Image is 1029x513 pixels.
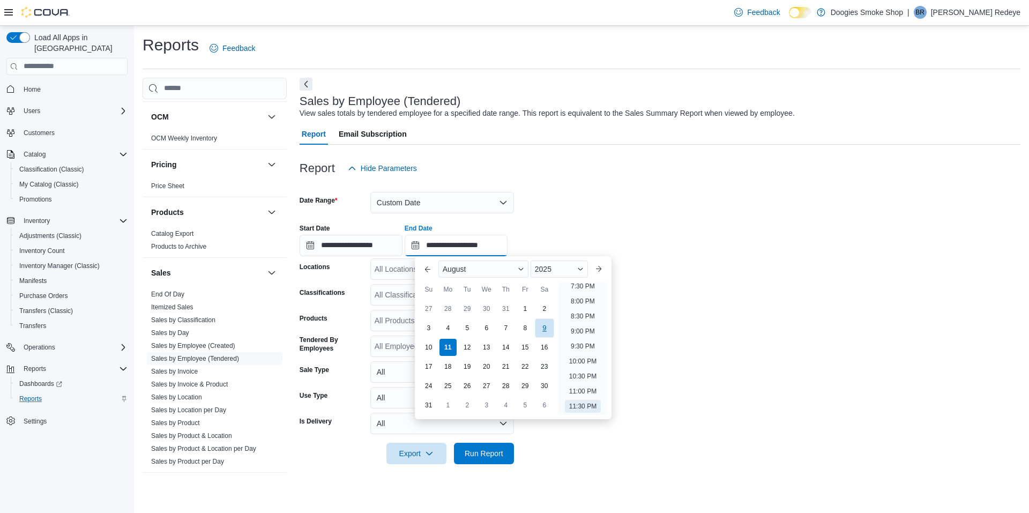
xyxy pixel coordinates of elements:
[15,178,128,191] span: My Catalog (Classic)
[265,110,278,123] button: OCM
[15,377,66,390] a: Dashboards
[300,391,327,400] label: Use Type
[6,77,128,457] nav: Complex example
[914,6,927,19] div: Barb Redeye
[478,358,495,375] div: day-20
[265,158,278,171] button: Pricing
[24,343,55,352] span: Operations
[151,316,215,324] a: Sales by Classification
[459,319,476,337] div: day-5
[405,224,433,233] label: End Date
[143,227,287,257] div: Products
[143,132,287,149] div: OCM
[151,432,232,440] a: Sales by Product & Location
[536,377,553,395] div: day-30
[151,267,263,278] button: Sales
[151,419,200,427] span: Sales by Product
[420,358,437,375] div: day-17
[478,281,495,298] div: We
[15,319,50,332] a: Transfers
[300,162,335,175] h3: Report
[497,358,514,375] div: day-21
[420,377,437,395] div: day-24
[143,288,287,472] div: Sales
[15,259,128,272] span: Inventory Manager (Classic)
[19,341,128,354] span: Operations
[151,457,224,466] span: Sales by Product per Day
[151,159,176,170] h3: Pricing
[19,165,84,174] span: Classification (Classic)
[478,397,495,414] div: day-3
[15,304,128,317] span: Transfers (Classic)
[915,6,924,19] span: BR
[420,397,437,414] div: day-31
[19,214,54,227] button: Inventory
[151,406,226,414] a: Sales by Location per Day
[151,444,256,453] span: Sales by Product & Location per Day
[566,280,599,293] li: 7:30 PM
[19,341,59,354] button: Operations
[300,95,461,108] h3: Sales by Employee (Tendered)
[2,125,132,140] button: Customers
[151,393,202,402] span: Sales by Location
[24,107,40,115] span: Users
[151,445,256,452] a: Sales by Product & Location per Day
[11,243,132,258] button: Inventory Count
[15,163,88,176] a: Classification (Classic)
[478,319,495,337] div: day-6
[24,217,50,225] span: Inventory
[265,266,278,279] button: Sales
[300,288,345,297] label: Classifications
[19,307,73,315] span: Transfers (Classic)
[15,304,77,317] a: Transfers (Classic)
[420,300,437,317] div: day-27
[11,288,132,303] button: Purchase Orders
[517,339,534,356] div: day-15
[19,247,65,255] span: Inventory Count
[438,261,528,278] div: Button. Open the month selector. August is currently selected.
[19,232,81,240] span: Adjustments (Classic)
[15,274,128,287] span: Manifests
[465,448,503,459] span: Run Report
[535,318,554,337] div: day-9
[536,339,553,356] div: day-16
[19,362,50,375] button: Reports
[15,244,128,257] span: Inventory Count
[370,361,514,383] button: All
[19,148,128,161] span: Catalog
[151,432,232,440] span: Sales by Product & Location
[300,314,327,323] label: Products
[151,368,198,375] a: Sales by Invoice
[517,319,534,337] div: day-8
[11,303,132,318] button: Transfers (Classic)
[300,235,402,256] input: Press the down key to open a popover containing a calendar.
[459,397,476,414] div: day-2
[19,380,62,388] span: Dashboards
[2,81,132,97] button: Home
[2,413,132,428] button: Settings
[2,147,132,162] button: Catalog
[151,243,206,250] a: Products to Archive
[459,281,476,298] div: Tu
[566,340,599,353] li: 9:30 PM
[590,261,607,278] button: Next month
[19,148,50,161] button: Catalog
[565,400,601,413] li: 11:30 PM
[15,178,83,191] a: My Catalog (Classic)
[265,481,278,494] button: Taxes
[15,229,86,242] a: Adjustments (Classic)
[11,318,132,333] button: Transfers
[15,274,51,287] a: Manifests
[151,291,184,298] a: End Of Day
[15,193,56,206] a: Promotions
[19,277,47,285] span: Manifests
[151,303,193,311] a: Itemized Sales
[19,395,42,403] span: Reports
[151,355,239,362] a: Sales by Employee (Tendered)
[151,482,172,493] h3: Taxes
[151,354,239,363] span: Sales by Employee (Tendered)
[11,192,132,207] button: Promotions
